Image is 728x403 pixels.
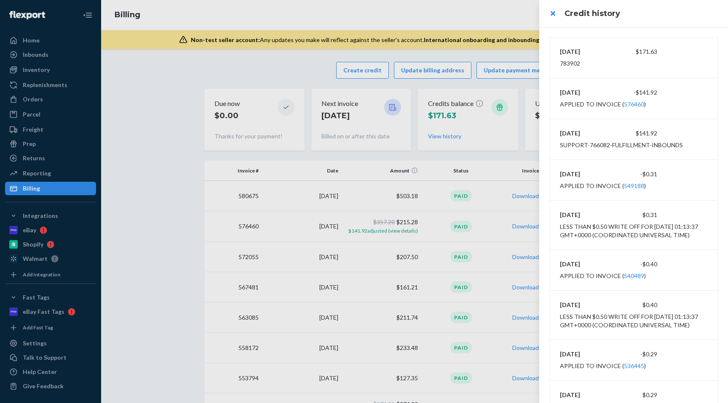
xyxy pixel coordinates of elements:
[609,391,658,399] div: $0.29
[609,260,658,268] div: -$0.40
[560,141,683,149] div: Support-766082-Fulfillment-Inbounds
[560,301,609,309] p: [DATE]
[565,8,718,19] h3: Credit history
[624,362,644,370] button: 536445
[560,59,580,68] div: 783902
[609,350,658,358] div: -$0.29
[624,272,644,280] button: 540489
[609,88,658,97] div: -$141.92
[560,272,646,280] div: Applied to invoice ( )
[20,6,37,13] span: Chat
[560,391,609,399] p: [DATE]
[624,182,644,190] button: 549188
[560,362,646,370] div: Applied to invoice ( )
[609,170,658,178] div: -$0.31
[560,350,609,358] p: [DATE]
[609,211,658,219] div: $0.31
[560,48,609,56] p: [DATE]
[544,5,561,22] button: close
[560,100,646,109] div: Applied to invoice ( )
[560,223,707,239] div: less than $0.50 write off for [DATE] 01:13:37 GMT+0000 (Coordinated Universal Time)
[560,88,609,97] p: [DATE]
[609,301,658,309] div: $0.40
[560,182,646,190] div: Applied to invoice ( )
[560,260,609,268] p: [DATE]
[560,170,609,178] p: [DATE]
[609,48,658,56] div: $171.63
[609,129,658,138] div: $141.92
[560,129,609,138] p: [DATE]
[624,100,644,109] button: 576460
[560,313,707,329] div: less than $0.50 write off for [DATE] 01:13:37 GMT+0000 (Coordinated Universal Time)
[560,211,609,219] p: [DATE]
